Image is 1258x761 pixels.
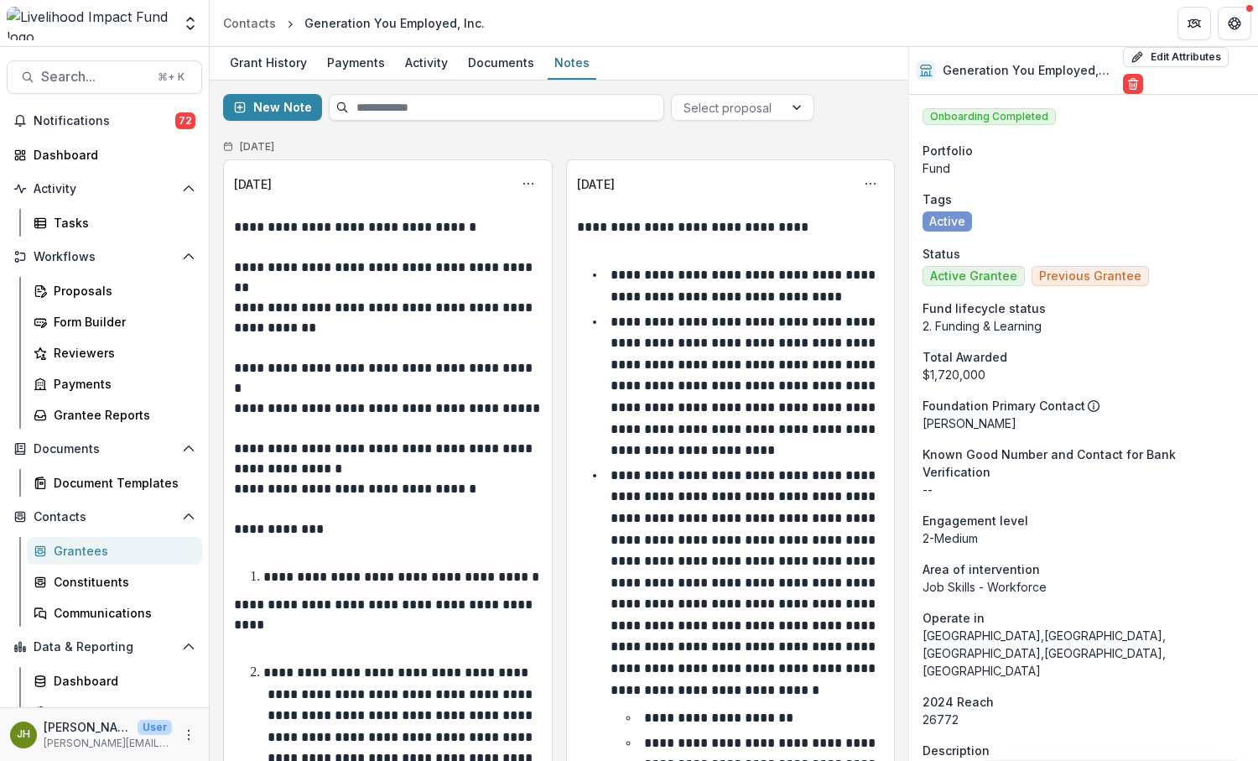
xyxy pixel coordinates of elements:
[44,718,131,736] p: [PERSON_NAME]
[1177,7,1211,40] button: Partners
[923,693,994,711] span: 2024 Reach
[216,11,283,35] a: Contacts
[138,720,172,735] p: User
[34,442,175,456] span: Documents
[27,537,202,565] a: Grantees
[923,578,1245,596] p: Job Skills - Workforce
[7,60,202,94] button: Search...
[923,348,1007,366] span: Total Awarded
[34,510,175,524] span: Contacts
[7,503,202,530] button: Open Contacts
[27,277,202,305] a: Proposals
[461,50,541,75] div: Documents
[923,108,1056,125] span: Onboarding Completed
[54,282,189,300] div: Proposals
[923,512,1028,529] span: Engagement level
[923,366,1245,383] div: $1,720,000
[27,339,202,367] a: Reviewers
[27,469,202,497] a: Document Templates
[34,640,175,654] span: Data & Reporting
[930,269,1017,284] span: Active Grantee
[179,7,202,40] button: Open entity switcher
[923,159,1245,177] p: Fund
[54,542,189,560] div: Grantees
[54,344,189,362] div: Reviewers
[175,112,195,129] span: 72
[1123,74,1143,94] button: Delete
[216,11,491,35] nav: breadcrumb
[7,243,202,270] button: Open Workflows
[923,742,990,759] span: Description
[223,14,276,32] div: Contacts
[398,47,455,80] a: Activity
[304,14,485,32] div: Generation You Employed, Inc.
[54,703,189,721] div: Advanced Analytics
[923,627,1245,680] p: [GEOGRAPHIC_DATA],[GEOGRAPHIC_DATA],[GEOGRAPHIC_DATA],[GEOGRAPHIC_DATA],[GEOGRAPHIC_DATA]
[27,599,202,627] a: Communications
[7,7,172,40] img: Livelihood Impact Fund logo
[154,68,188,86] div: ⌘ + K
[27,370,202,398] a: Payments
[923,711,1245,728] p: 26772
[923,397,1085,414] p: Foundation Primary Contact
[548,47,596,80] a: Notes
[7,435,202,462] button: Open Documents
[923,317,1245,335] p: 2. Funding & Learning
[857,170,884,197] button: Options
[27,698,202,726] a: Advanced Analytics
[923,609,985,627] span: Operate in
[54,406,189,424] div: Grantee Reports
[320,50,392,75] div: Payments
[27,308,202,336] a: Form Builder
[923,560,1040,578] span: Area of intervention
[27,209,202,237] a: Tasks
[1123,47,1229,67] button: Edit Attributes
[923,300,1046,317] span: Fund lifecycle status
[1218,7,1251,40] button: Get Help
[320,47,392,80] a: Payments
[7,175,202,202] button: Open Activity
[54,672,189,690] div: Dashboard
[223,94,322,121] button: New Note
[923,446,1245,481] span: Known Good Number and Contact for Bank Verification
[515,170,542,197] button: Options
[929,215,965,229] span: Active
[7,107,202,134] button: Notifications72
[1039,269,1141,284] span: Previous Grantee
[943,64,1116,78] h2: Generation You Employed, Inc.
[234,175,272,193] div: [DATE]
[34,250,175,264] span: Workflows
[41,69,148,85] span: Search...
[398,50,455,75] div: Activity
[923,245,960,263] span: Status
[7,633,202,660] button: Open Data & Reporting
[54,604,189,622] div: Communications
[34,146,189,164] div: Dashboard
[54,375,189,393] div: Payments
[7,141,202,169] a: Dashboard
[27,568,202,596] a: Constituents
[923,529,1245,547] p: 2-Medium
[923,142,973,159] span: Portfolio
[240,141,274,153] h2: [DATE]
[17,729,30,740] div: Jeremy Hockenstein
[577,175,615,193] div: [DATE]
[54,313,189,331] div: Form Builder
[54,573,189,591] div: Constituents
[223,50,314,75] div: Grant History
[54,214,189,232] div: Tasks
[223,47,314,80] a: Grant History
[54,474,189,492] div: Document Templates
[44,736,172,751] p: [PERSON_NAME][EMAIL_ADDRESS][DOMAIN_NAME]
[34,182,175,196] span: Activity
[27,667,202,695] a: Dashboard
[923,414,1245,432] p: [PERSON_NAME]
[179,725,199,745] button: More
[923,481,1245,498] p: --
[923,190,952,208] span: Tags
[27,401,202,429] a: Grantee Reports
[34,114,175,128] span: Notifications
[461,47,541,80] a: Documents
[548,50,596,75] div: Notes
